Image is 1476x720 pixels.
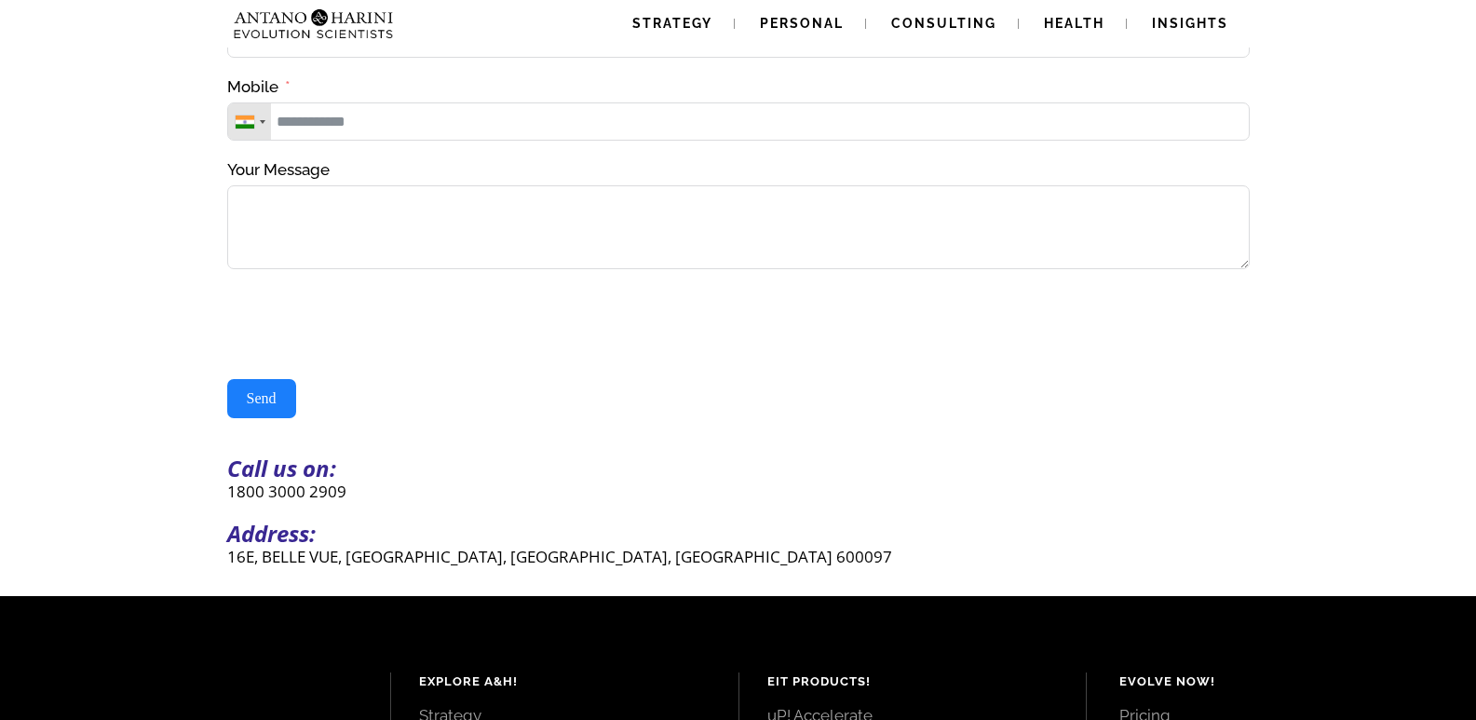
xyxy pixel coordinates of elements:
span: Insights [1152,16,1228,31]
strong: Address: [227,518,316,549]
label: Your Message [227,159,330,181]
p: 1800 3000 2909 [227,481,1250,502]
iframe: reCAPTCHA [227,288,510,360]
h4: Evolve Now! [1119,672,1434,691]
p: 16E, BELLE VUE, [GEOGRAPHIC_DATA], [GEOGRAPHIC_DATA], [GEOGRAPHIC_DATA] 600097 [227,546,1250,567]
span: Consulting [891,16,996,31]
input: Mobile [227,102,1250,141]
span: Strategy [632,16,712,31]
span: Personal [760,16,844,31]
button: Send [227,379,296,418]
span: Health [1044,16,1104,31]
label: Mobile [227,76,291,98]
h4: EIT Products! [767,672,1059,691]
strong: Call us on: [227,453,336,483]
h4: Explore A&H! [419,672,711,691]
div: Telephone country code [228,103,271,140]
textarea: Your Message [227,185,1250,269]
